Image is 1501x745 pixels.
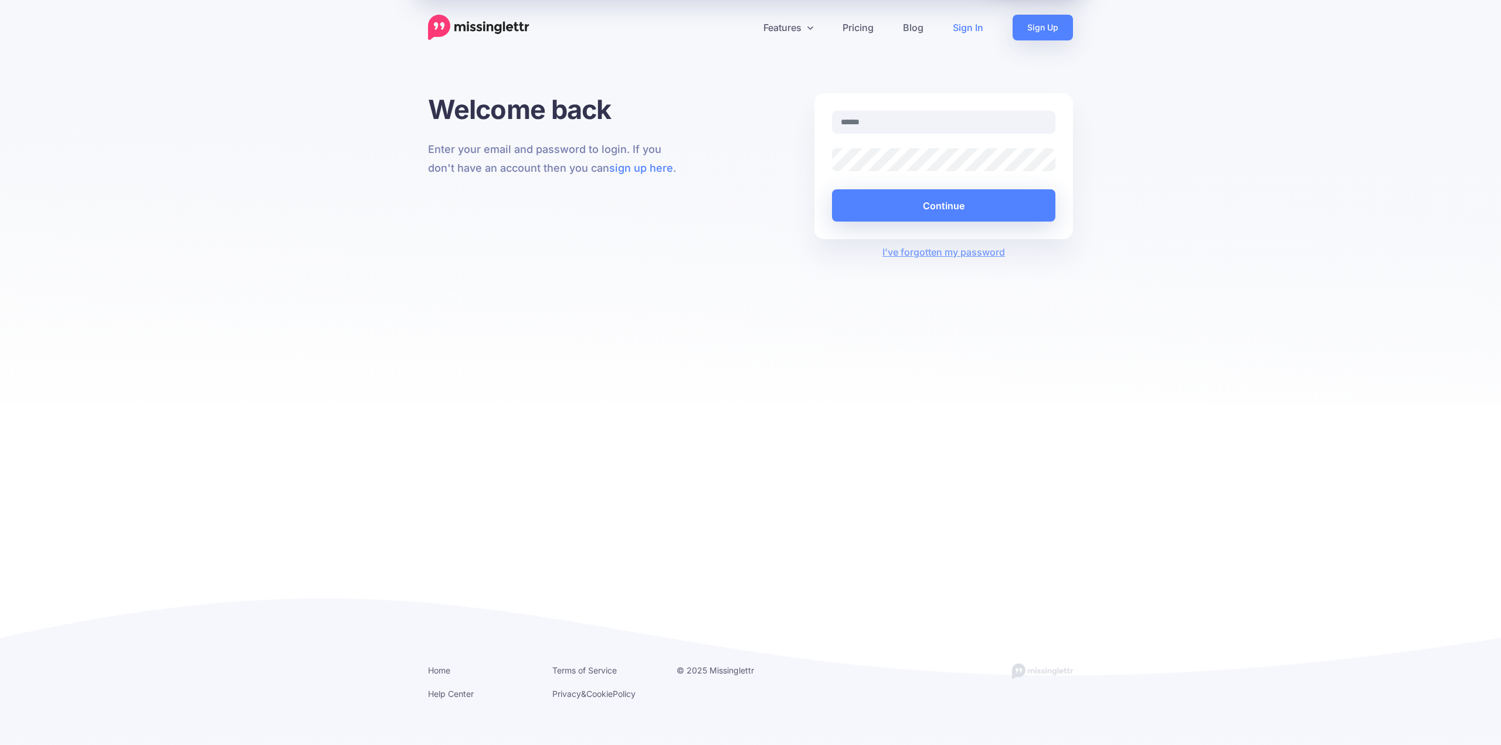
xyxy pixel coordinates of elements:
[428,689,474,699] a: Help Center
[828,15,888,40] a: Pricing
[749,15,828,40] a: Features
[1013,15,1073,40] a: Sign Up
[609,162,673,174] a: sign up here
[888,15,938,40] a: Blog
[677,663,783,678] li: © 2025 Missinglettr
[428,140,687,178] p: Enter your email and password to login. If you don't have an account then you can .
[832,189,1055,222] button: Continue
[552,665,617,675] a: Terms of Service
[428,93,687,125] h1: Welcome back
[938,15,998,40] a: Sign In
[586,689,613,699] a: Cookie
[428,665,450,675] a: Home
[552,686,659,701] li: & Policy
[882,246,1005,258] a: I've forgotten my password
[552,689,581,699] a: Privacy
